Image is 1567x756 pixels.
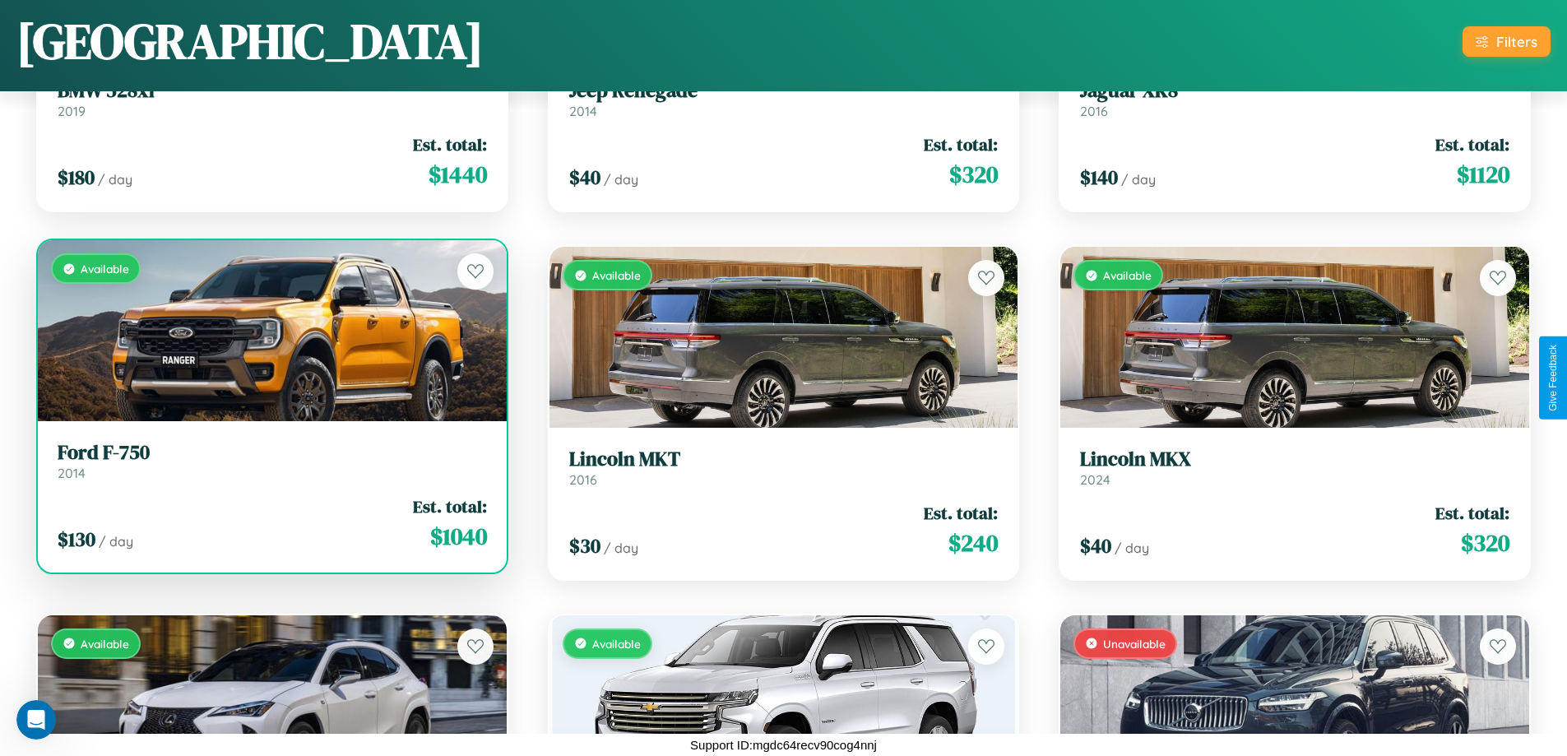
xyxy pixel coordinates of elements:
[569,79,999,103] h3: Jeep Renegade
[1080,448,1509,471] h3: Lincoln MKX
[1463,26,1551,57] button: Filters
[429,158,487,191] span: $ 1440
[58,164,95,191] span: $ 180
[569,103,597,119] span: 2014
[592,637,641,651] span: Available
[1115,540,1149,556] span: / day
[924,132,998,156] span: Est. total:
[58,79,487,103] h3: BMW 528xi
[569,448,999,488] a: Lincoln MKT2016
[1080,164,1118,191] span: $ 140
[948,526,998,559] span: $ 240
[413,494,487,518] span: Est. total:
[58,526,95,553] span: $ 130
[690,734,877,756] p: Support ID: mgdc64recv90cog4nnj
[569,164,600,191] span: $ 40
[1121,171,1156,188] span: / day
[58,79,487,119] a: BMW 528xi2019
[430,520,487,553] span: $ 1040
[592,268,641,282] span: Available
[1435,132,1509,156] span: Est. total:
[1080,103,1108,119] span: 2016
[16,700,56,740] iframe: Intercom live chat
[81,262,129,276] span: Available
[58,441,487,465] h3: Ford F-750
[924,501,998,525] span: Est. total:
[1080,79,1509,119] a: Jaguar XK82016
[1457,158,1509,191] span: $ 1120
[58,441,487,481] a: Ford F-7502014
[604,171,638,188] span: / day
[569,471,597,488] span: 2016
[16,7,484,75] h1: [GEOGRAPHIC_DATA]
[58,465,86,481] span: 2014
[58,103,86,119] span: 2019
[1435,501,1509,525] span: Est. total:
[569,532,600,559] span: $ 30
[1461,526,1509,559] span: $ 320
[99,533,133,550] span: / day
[949,158,998,191] span: $ 320
[1103,637,1166,651] span: Unavailable
[98,171,132,188] span: / day
[1080,448,1509,488] a: Lincoln MKX2024
[569,448,999,471] h3: Lincoln MKT
[1103,268,1152,282] span: Available
[1496,33,1537,50] div: Filters
[413,132,487,156] span: Est. total:
[81,637,129,651] span: Available
[1080,471,1110,488] span: 2024
[1080,532,1111,559] span: $ 40
[604,540,638,556] span: / day
[1080,79,1509,103] h3: Jaguar XK8
[1547,345,1559,411] div: Give Feedback
[569,79,999,119] a: Jeep Renegade2014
